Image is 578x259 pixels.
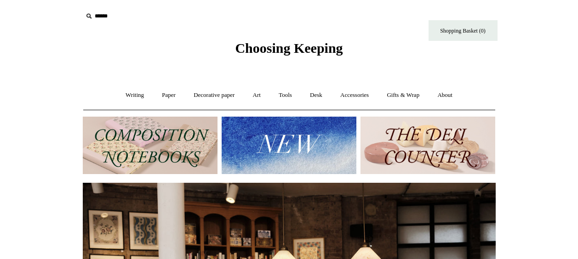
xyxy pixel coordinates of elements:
[429,20,498,41] a: Shopping Basket (0)
[332,83,377,107] a: Accessories
[429,83,461,107] a: About
[117,83,152,107] a: Writing
[302,83,331,107] a: Desk
[235,40,343,56] span: Choosing Keeping
[222,117,356,174] img: New.jpg__PID:f73bdf93-380a-4a35-bcfe-7823039498e1
[270,83,300,107] a: Tools
[235,48,343,54] a: Choosing Keeping
[154,83,184,107] a: Paper
[185,83,243,107] a: Decorative paper
[378,83,428,107] a: Gifts & Wrap
[245,83,269,107] a: Art
[361,117,495,174] img: The Deli Counter
[83,117,217,174] img: 202302 Composition ledgers.jpg__PID:69722ee6-fa44-49dd-a067-31375e5d54ec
